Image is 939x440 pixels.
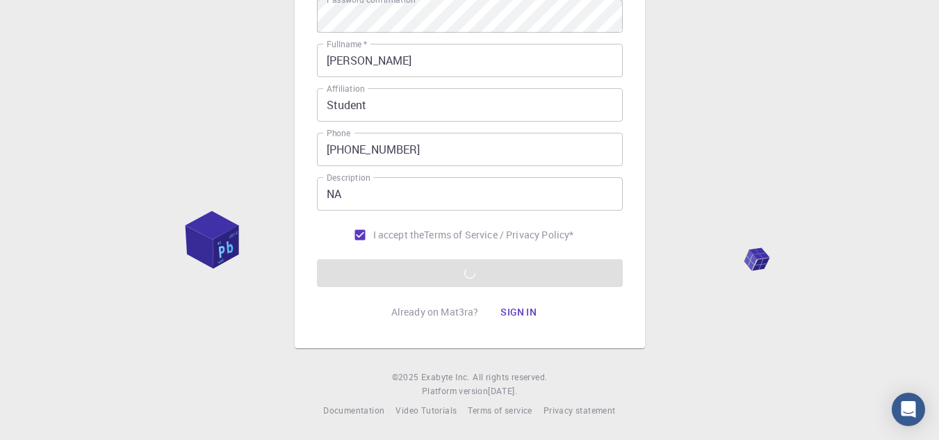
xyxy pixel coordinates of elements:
a: Video Tutorials [395,404,457,418]
label: Affiliation [327,83,364,95]
span: All rights reserved. [473,370,547,384]
p: Terms of Service / Privacy Policy * [424,228,573,242]
span: Platform version [422,384,488,398]
span: Terms of service [468,405,532,416]
span: [DATE] . [488,385,517,396]
label: Description [327,172,370,184]
a: Exabyte Inc. [421,370,470,384]
a: Documentation [323,404,384,418]
a: Privacy statement [544,404,616,418]
label: Fullname [327,38,367,50]
div: Open Intercom Messenger [892,393,925,426]
a: Terms of service [468,404,532,418]
span: Documentation [323,405,384,416]
button: Sign in [489,298,548,326]
a: [DATE]. [488,384,517,398]
p: Already on Mat3ra? [391,305,479,319]
span: Privacy statement [544,405,616,416]
span: © 2025 [392,370,421,384]
span: Exabyte Inc. [421,371,470,382]
span: I accept the [373,228,425,242]
a: Terms of Service / Privacy Policy* [424,228,573,242]
label: Phone [327,127,350,139]
span: Video Tutorials [395,405,457,416]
